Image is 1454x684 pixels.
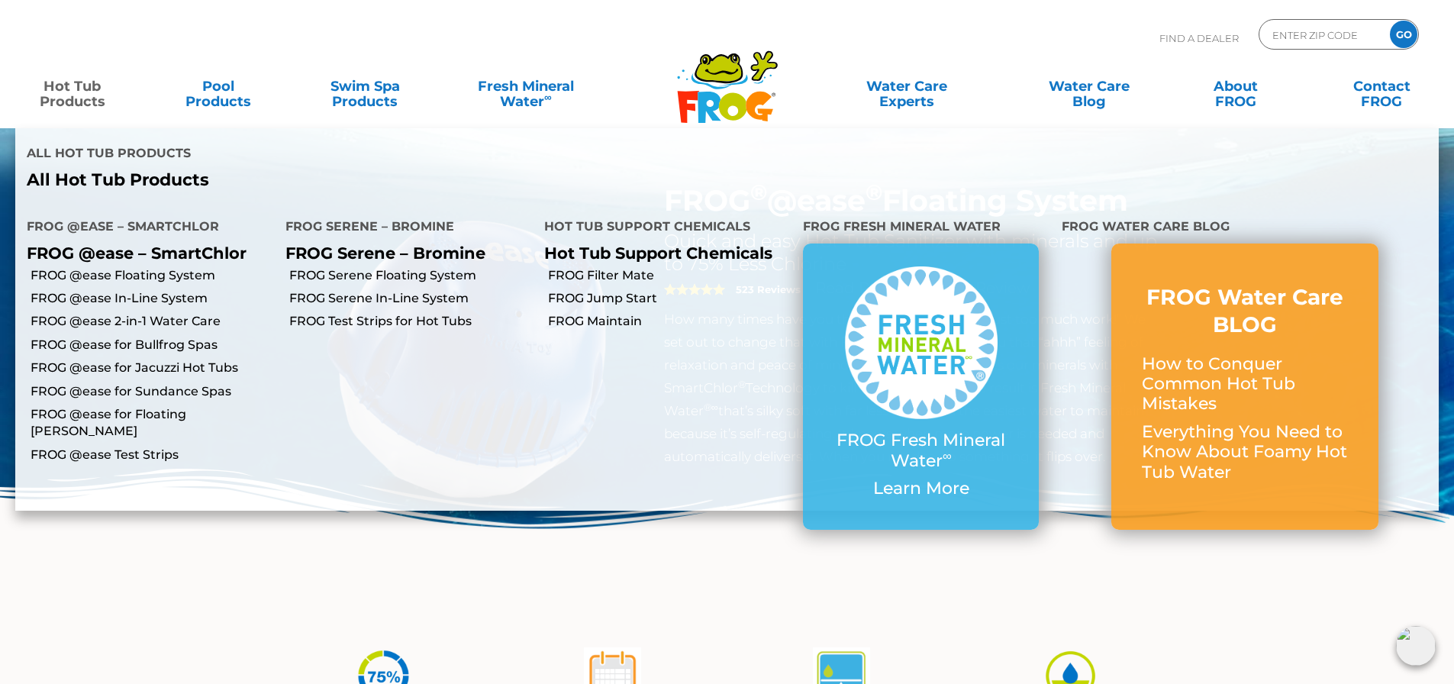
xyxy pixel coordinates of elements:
a: ContactFROG [1325,71,1439,102]
a: FROG @ease In-Line System [31,290,274,307]
a: FROG Fresh Mineral Water∞ Learn More [833,266,1008,506]
h4: Hot Tub Support Chemicals [544,213,780,244]
a: FROG Serene In-Line System [289,290,533,307]
a: Water CareBlog [1032,71,1146,102]
input: GO [1390,21,1417,48]
a: Hot TubProducts [15,71,129,102]
a: FROG Filter Mate [548,267,791,284]
a: Fresh MineralWater∞ [454,71,597,102]
a: FROG @ease Test Strips [31,447,274,463]
a: FROG @ease for Sundance Spas [31,383,274,400]
p: Find A Dealer [1159,19,1239,57]
a: FROG @ease for Bullfrog Spas [31,337,274,353]
p: Everything You Need to Know About Foamy Hot Tub Water [1142,422,1348,482]
p: Learn More [833,479,1008,498]
a: Swim SpaProducts [308,71,422,102]
sup: ∞ [544,91,552,103]
a: FROG Maintain [548,313,791,330]
a: All Hot Tub Products [27,170,716,190]
a: FROG @ease 2-in-1 Water Care [31,313,274,330]
sup: ∞ [943,448,952,463]
img: openIcon [1396,626,1436,666]
h4: FROG Fresh Mineral Water [803,213,1039,244]
h3: FROG Water Care BLOG [1142,283,1348,339]
a: FROG @ease for Jacuzzi Hot Tubs [31,360,274,376]
h4: FROG Serene – Bromine [285,213,521,244]
a: FROG Jump Start [548,290,791,307]
img: Frog Products Logo [669,31,786,124]
a: FROG @ease Floating System [31,267,274,284]
a: FROG @ease for Floating [PERSON_NAME] [31,406,274,440]
a: FROG Water Care BLOG How to Conquer Common Hot Tub Mistakes Everything You Need to Know About Foa... [1142,283,1348,490]
h4: FROG Water Care Blog [1062,213,1427,244]
h4: All Hot Tub Products [27,140,716,170]
p: FROG Serene – Bromine [285,244,521,263]
p: FROG @ease – SmartChlor [27,244,263,263]
p: FROG Fresh Mineral Water [833,431,1008,471]
p: Hot Tub Support Chemicals [544,244,780,263]
a: AboutFROG [1178,71,1292,102]
a: Water CareExperts [814,71,999,102]
p: How to Conquer Common Hot Tub Mistakes [1142,354,1348,415]
a: FROG Serene Floating System [289,267,533,284]
a: PoolProducts [162,71,276,102]
a: FROG Test Strips for Hot Tubs [289,313,533,330]
h4: FROG @ease – SmartChlor [27,213,263,244]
